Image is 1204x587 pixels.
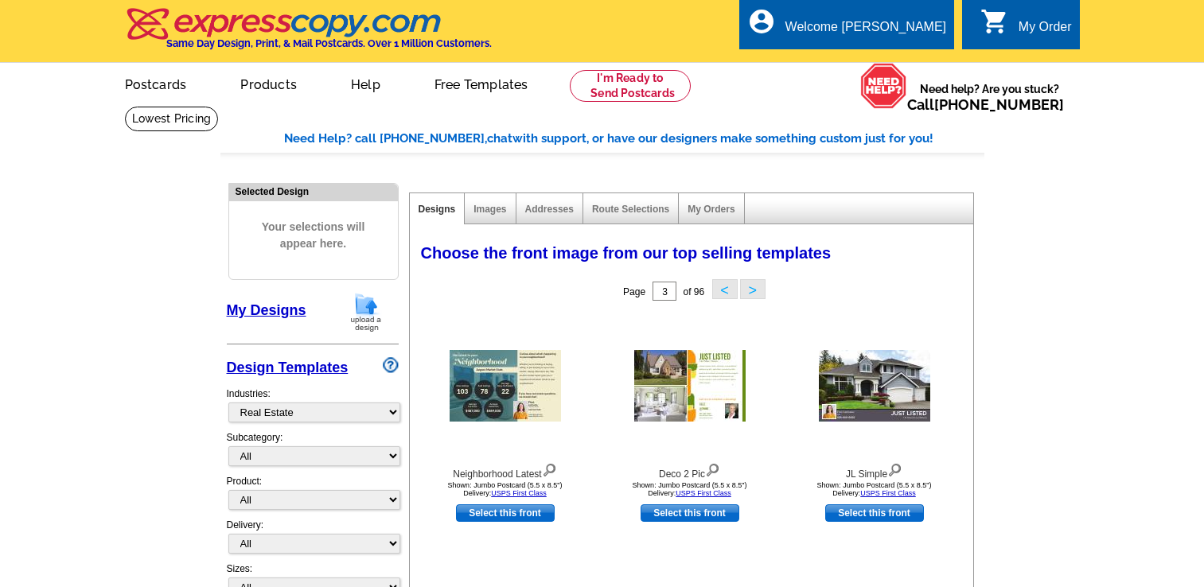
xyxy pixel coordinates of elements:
[705,460,720,477] img: view design details
[487,131,512,146] span: chat
[825,504,924,522] a: use this design
[785,20,946,42] div: Welcome [PERSON_NAME]
[980,17,1072,37] a: shopping_cart My Order
[592,204,669,215] a: Route Selections
[602,481,777,497] div: Shown: Jumbo Postcard (5.5 x 8.5") Delivery:
[542,460,557,477] img: view design details
[712,279,738,299] button: <
[418,460,593,481] div: Neighborhood Latest
[456,504,555,522] a: use this design
[345,292,387,332] img: upload-design
[634,350,746,422] img: Deco 2 Pic
[860,489,916,497] a: USPS First Class
[787,460,962,481] div: JL Simple
[980,7,1009,36] i: shopping_cart
[740,279,766,299] button: >
[473,204,506,215] a: Images
[525,204,574,215] a: Addresses
[418,481,593,497] div: Shown: Jumbo Postcard (5.5 x 8.5") Delivery:
[623,286,645,297] span: Page
[860,63,907,109] img: help
[227,360,349,375] a: Design Templates
[1019,20,1072,42] div: My Order
[419,204,456,215] a: Designs
[602,460,777,481] div: Deco 2 Pic
[887,460,902,477] img: view design details
[907,96,1064,113] span: Call
[227,430,399,474] div: Subcategory:
[934,96,1064,113] a: [PHONE_NUMBER]
[227,474,399,518] div: Product:
[450,350,561,422] img: Neighborhood Latest
[166,37,492,49] h4: Same Day Design, Print, & Mail Postcards. Over 1 Million Customers.
[125,19,492,49] a: Same Day Design, Print, & Mail Postcards. Over 1 Million Customers.
[215,64,322,102] a: Products
[383,357,399,373] img: design-wizard-help-icon.png
[683,286,704,297] span: of 96
[980,537,1204,587] iframe: LiveChat chat widget
[787,481,962,497] div: Shown: Jumbo Postcard (5.5 x 8.5") Delivery:
[907,81,1072,113] span: Need help? Are you stuck?
[227,379,399,430] div: Industries:
[688,204,734,215] a: My Orders
[325,64,406,102] a: Help
[819,350,930,422] img: JL Simple
[227,518,399,562] div: Delivery:
[284,130,984,148] div: Need Help? call [PHONE_NUMBER], with support, or have our designers make something custom just fo...
[676,489,731,497] a: USPS First Class
[641,504,739,522] a: use this design
[229,184,398,199] div: Selected Design
[747,7,776,36] i: account_circle
[241,203,386,268] span: Your selections will appear here.
[491,489,547,497] a: USPS First Class
[99,64,212,102] a: Postcards
[227,302,306,318] a: My Designs
[409,64,554,102] a: Free Templates
[421,244,832,262] span: Choose the front image from our top selling templates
